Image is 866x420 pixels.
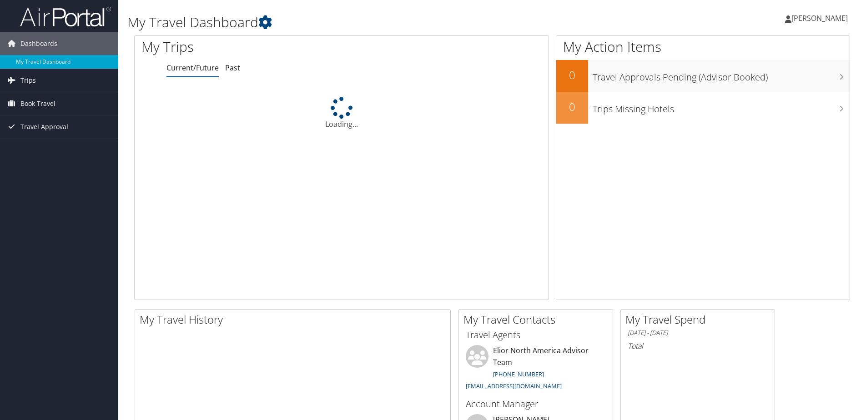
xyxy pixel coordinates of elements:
[628,341,768,351] h6: Total
[20,69,36,92] span: Trips
[20,115,68,138] span: Travel Approval
[628,329,768,337] h6: [DATE] - [DATE]
[556,67,588,83] h2: 0
[140,312,450,327] h2: My Travel History
[141,37,369,56] h1: My Trips
[135,97,549,130] div: Loading...
[166,63,219,73] a: Current/Future
[556,37,850,56] h1: My Action Items
[493,370,544,378] a: [PHONE_NUMBER]
[466,382,562,390] a: [EMAIL_ADDRESS][DOMAIN_NAME]
[466,398,606,410] h3: Account Manager
[20,32,57,55] span: Dashboards
[625,312,775,327] h2: My Travel Spend
[127,13,614,32] h1: My Travel Dashboard
[791,13,848,23] span: [PERSON_NAME]
[20,6,111,27] img: airportal-logo.png
[466,329,606,341] h3: Travel Agents
[593,98,850,115] h3: Trips Missing Hotels
[556,99,588,115] h2: 0
[20,92,55,115] span: Book Travel
[593,66,850,84] h3: Travel Approvals Pending (Advisor Booked)
[556,92,850,124] a: 0Trips Missing Hotels
[785,5,857,32] a: [PERSON_NAME]
[463,312,613,327] h2: My Travel Contacts
[556,60,850,92] a: 0Travel Approvals Pending (Advisor Booked)
[225,63,240,73] a: Past
[461,345,610,394] li: Elior North America Advisor Team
